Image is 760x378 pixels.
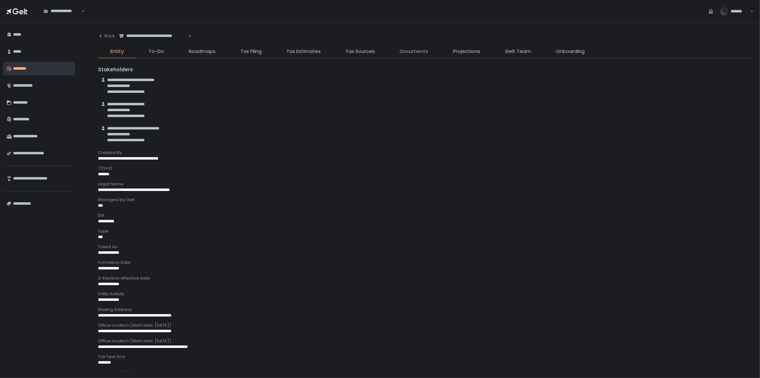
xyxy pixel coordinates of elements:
[556,48,585,55] span: Onboarding
[98,354,751,360] div: Tax Year End
[98,181,751,187] div: Legal Name
[98,29,115,43] button: Back
[149,48,164,55] span: To-Do
[98,165,751,171] div: CCH ID
[98,307,751,313] div: Mailing Address
[119,39,187,45] input: Search for option
[98,291,751,297] div: Entity Activity
[453,48,480,55] span: Projections
[98,338,751,344] div: Office location (Start date: [DATE])
[43,14,81,21] input: Search for option
[98,33,115,39] div: Back
[98,244,751,250] div: Taxed As
[39,5,85,18] div: Search for option
[98,322,751,328] div: Office location (Start date: [DATE])
[98,260,751,266] div: Formation Date
[400,48,428,55] span: Documents
[98,369,751,375] div: Accounting Method
[346,48,375,55] span: Tax Sources
[115,29,191,43] div: Search for option
[286,48,321,55] span: Tax Estimates
[240,48,262,55] span: Tax Filing
[98,197,751,203] div: Managed by Gelt
[189,48,216,55] span: Roadmaps
[98,228,751,234] div: Type
[98,150,751,156] div: Created By
[110,48,124,55] span: Entity
[98,66,751,74] div: Stakeholders
[98,275,751,281] div: S-Election effective Date
[505,48,531,55] span: Gelt Team
[98,213,751,218] div: EIN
